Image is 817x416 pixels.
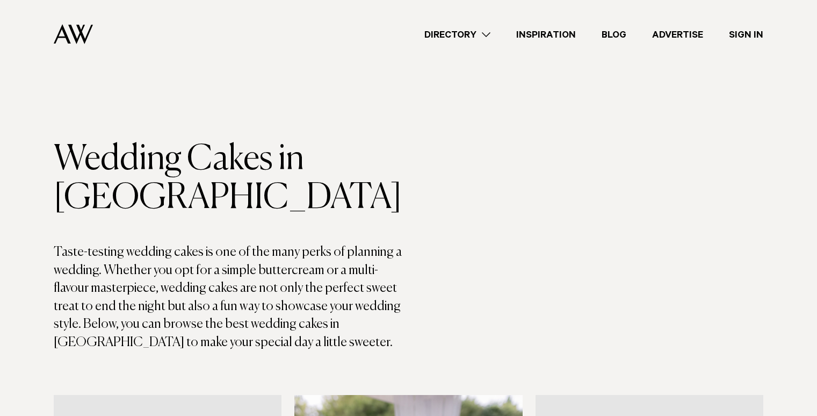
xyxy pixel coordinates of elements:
[54,140,409,218] h1: Wedding Cakes in [GEOGRAPHIC_DATA]
[503,27,589,42] a: Inspiration
[716,27,776,42] a: Sign In
[589,27,639,42] a: Blog
[639,27,716,42] a: Advertise
[54,243,409,352] p: Taste-testing wedding cakes is one of the many perks of planning a wedding. Whether you opt for a...
[54,24,93,44] img: Auckland Weddings Logo
[411,27,503,42] a: Directory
